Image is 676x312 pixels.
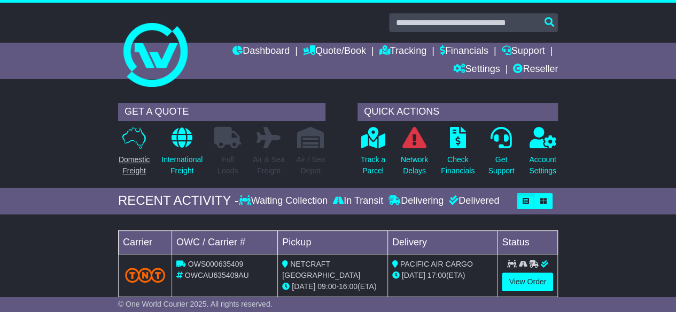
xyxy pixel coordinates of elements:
[386,195,446,207] div: Delivering
[400,260,473,268] span: PACIFIC AIR CARGO
[358,103,558,121] div: QUICK ACTIONS
[239,195,330,207] div: Waiting Collection
[401,154,428,177] p: Network Delays
[282,260,360,279] span: NETCRAFT [GEOGRAPHIC_DATA]
[303,43,366,61] a: Quote/Book
[513,61,558,79] a: Reseller
[453,61,500,79] a: Settings
[498,230,558,254] td: Status
[118,300,273,308] span: © One World Courier 2025. All rights reserved.
[392,270,493,281] div: (ETA)
[119,154,150,177] p: Domestic Freight
[441,154,475,177] p: Check Financials
[360,126,386,182] a: Track aParcel
[501,43,545,61] a: Support
[446,195,499,207] div: Delivered
[488,154,514,177] p: Get Support
[161,126,203,182] a: InternationalFreight
[253,154,284,177] p: Air & Sea Freight
[214,154,241,177] p: Full Loads
[379,43,426,61] a: Tracking
[282,281,383,292] div: - (ETA)
[361,154,385,177] p: Track a Parcel
[402,271,425,279] span: [DATE]
[440,43,488,61] a: Financials
[428,271,446,279] span: 17:00
[317,282,336,291] span: 09:00
[529,154,556,177] p: Account Settings
[296,154,325,177] p: Air / Sea Depot
[487,126,515,182] a: GetSupport
[232,43,290,61] a: Dashboard
[185,271,249,279] span: OWCAU635409AU
[118,193,239,209] div: RECENT ACTIVITY -
[387,230,498,254] td: Delivery
[339,282,358,291] span: 16:00
[440,126,475,182] a: CheckFinancials
[529,126,557,182] a: AccountSettings
[118,103,325,121] div: GET A QUOTE
[118,126,150,182] a: DomesticFreight
[278,230,388,254] td: Pickup
[502,273,553,291] a: View Order
[161,154,203,177] p: International Freight
[172,230,277,254] td: OWC / Carrier #
[400,126,429,182] a: NetworkDelays
[188,260,244,268] span: OWS000635409
[125,268,165,282] img: TNT_Domestic.png
[292,282,315,291] span: [DATE]
[118,230,172,254] td: Carrier
[330,195,386,207] div: In Transit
